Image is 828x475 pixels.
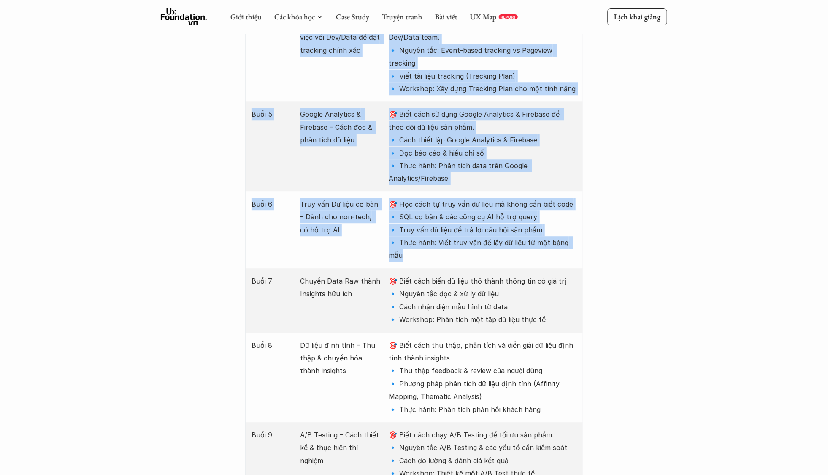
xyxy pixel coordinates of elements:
a: UX Map [470,12,497,22]
p: Buổi 6 [252,198,292,210]
p: Buổi 9 [252,429,292,441]
a: Truyện tranh [382,12,422,22]
p: Dữ liệu định tính – Thu thập & chuyển hóa thành insights [300,339,380,377]
a: Lịch khai giảng [607,8,667,25]
p: Buổi 8 [252,339,292,352]
p: A/B Testing – Cách thiết kế & thực hiện thí nghiệm [300,429,380,467]
p: 🎯 Biết cách biến dữ liệu thô thành thông tin có giá trị 🔹 Nguyên tắc đọc & xử lý dữ liệu 🔹 Cách n... [389,275,576,326]
p: Tracking Data – Làm việc với Dev/Data để đặt tracking chính xác [300,18,380,57]
p: Chuyển Data Raw thành Insights hữu ích [300,275,380,300]
p: Lịch khai giảng [614,12,660,22]
a: Case Study [336,12,369,22]
p: 🎯 Biết cách sử dụng Google Analytics & Firebase để theo dõi dữ liệu sản phẩm. 🔹 Cách thiết lập Go... [389,108,576,185]
p: 🎯 Biết cách thu thập, phân tích và diễn giải dữ liệu định tính thành insights 🔹 Thu thập feedback... [389,339,576,416]
a: Giới thiệu [230,12,262,22]
p: Google Analytics & Firebase – Cách đọc & phân tích dữ liệu [300,108,380,146]
p: 🎯 Học cách tự truy vấn dữ liệu mà không cần biết code 🔹 SQL cơ bản & các công cụ AI hỗ trợ query ... [389,198,576,262]
p: Buổi 5 [252,108,292,120]
a: REPORT [499,14,518,19]
p: REPORT [501,14,516,19]
p: 🎯 Biết cách order tracking và làm việc hiệu quả với Dev/Data team. 🔹 Nguyên tắc: Event-based trac... [389,18,576,95]
p: Buổi 7 [252,275,292,287]
a: Các khóa học [274,12,315,22]
a: Bài viết [435,12,457,22]
p: Truy vấn Dữ liệu cơ bản – Dành cho non-tech, có hỗ trợ AI [300,198,380,236]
